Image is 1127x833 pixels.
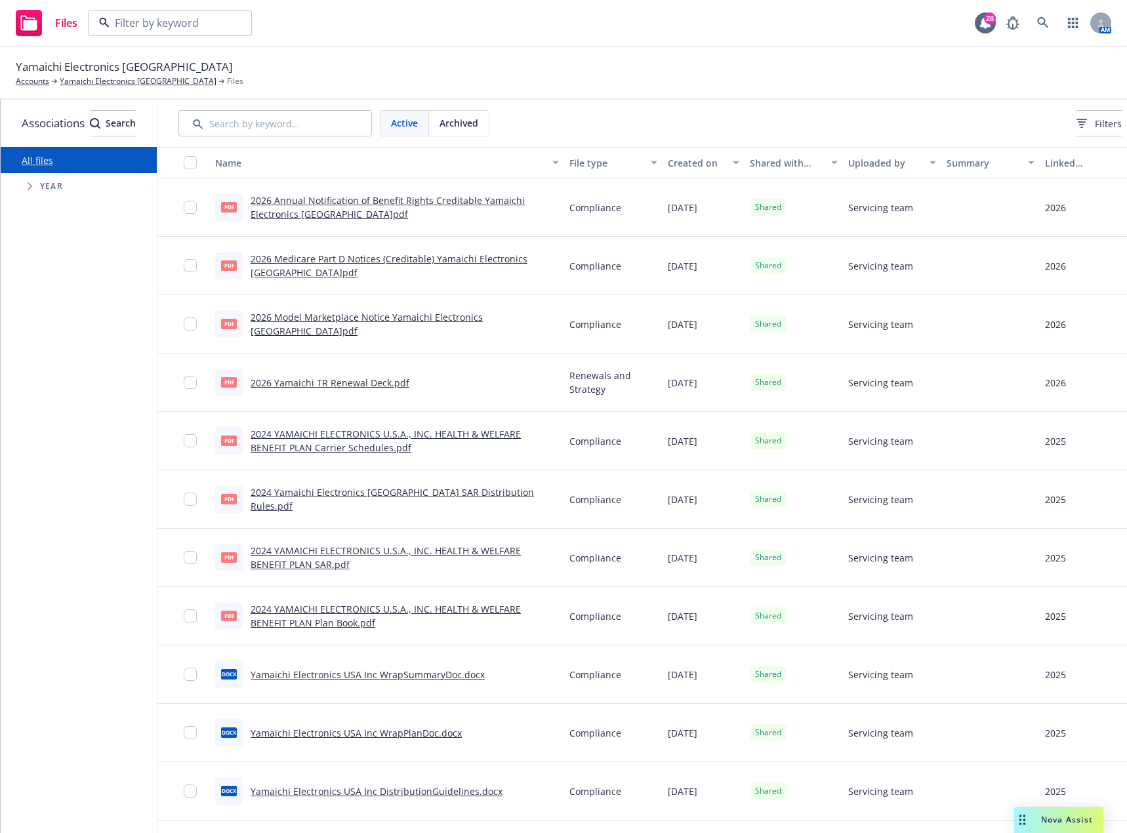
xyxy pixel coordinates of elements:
[668,156,725,170] div: Created on
[1000,10,1026,36] a: Report a Bug
[755,493,781,505] span: Shared
[22,154,53,167] a: All files
[251,727,462,739] a: Yamaichi Electronics USA Inc WrapPlanDoc.docx
[755,318,781,330] span: Shared
[1030,10,1056,36] a: Search
[184,317,197,331] input: Toggle Row Selected
[251,544,521,571] a: 2024 YAMAICHI ELECTRONICS U.S.A., INC. HEALTH & WELFARE BENEFIT PLAN SAR.pdf
[569,551,621,565] span: Compliance
[668,726,697,740] span: [DATE]
[184,156,197,169] input: Select all
[55,18,77,28] span: Files
[221,611,237,620] span: pdf
[848,434,913,448] span: Servicing team
[848,317,913,331] span: Servicing team
[10,5,83,41] a: Files
[750,156,823,170] div: Shared with client
[1045,201,1066,214] div: 2026
[184,259,197,272] input: Toggle Row Selected
[1014,807,1031,833] div: Drag to move
[184,551,197,564] input: Toggle Row Selected
[564,147,663,178] button: File type
[184,493,197,506] input: Toggle Row Selected
[227,75,243,87] span: Files
[90,110,136,136] button: SearchSearch
[221,552,237,562] span: pdf
[668,259,697,273] span: [DATE]
[1076,117,1122,131] span: Filters
[221,727,237,737] span: docx
[251,311,483,337] a: 2026 Model Marketplace Notice Yamaichi Electronics [GEOGRAPHIC_DATA]pdf
[251,603,521,629] a: 2024 YAMAICHI ELECTRONICS U.S.A., INC. HEALTH & WELFARE BENEFIT PLAN Plan Book.pdf
[251,376,409,389] a: 2026 Yamaichi TR Renewal Deck.pdf
[569,493,621,506] span: Compliance
[569,784,621,798] span: Compliance
[90,118,100,129] svg: Search
[1045,609,1066,623] div: 2025
[221,669,237,679] span: docx
[1045,784,1066,798] div: 2025
[668,317,697,331] span: [DATE]
[848,668,913,681] span: Servicing team
[90,111,136,136] div: Search
[16,75,49,87] a: Accounts
[668,784,697,798] span: [DATE]
[569,668,621,681] span: Compliance
[848,784,913,798] span: Servicing team
[1095,117,1122,131] span: Filters
[221,436,237,445] span: pdf
[1,173,157,199] div: Tree Example
[184,668,197,681] input: Toggle Row Selected
[1045,259,1066,273] div: 2026
[569,726,621,740] span: Compliance
[1045,551,1066,565] div: 2025
[215,156,544,170] div: Name
[755,552,781,563] span: Shared
[984,12,996,24] div: 28
[1045,317,1066,331] div: 2026
[391,116,418,130] span: Active
[251,785,502,798] a: Yamaichi Electronics USA Inc DistributionGuidelines.docx
[184,201,197,214] input: Toggle Row Selected
[1060,10,1086,36] a: Switch app
[184,376,197,389] input: Toggle Row Selected
[848,201,913,214] span: Servicing team
[843,147,941,178] button: Uploaded by
[178,110,372,136] input: Search by keyword...
[848,156,922,170] div: Uploaded by
[251,253,527,279] a: 2026 Medicare Part D Notices (Creditable) Yamaichi Electronics [GEOGRAPHIC_DATA]pdf
[668,201,697,214] span: [DATE]
[1045,434,1066,448] div: 2025
[251,428,521,454] a: 2024 YAMAICHI ELECTRONICS U.S.A., INC. HEALTH & WELFARE BENEFIT PLAN Carrier Schedules.pdf
[569,259,621,273] span: Compliance
[1045,726,1066,740] div: 2025
[221,319,237,329] span: pdf
[569,609,621,623] span: Compliance
[210,147,564,178] button: Name
[569,369,657,396] span: Renewals and Strategy
[22,115,85,132] span: Associations
[221,494,237,504] span: pdf
[569,434,621,448] span: Compliance
[755,376,781,388] span: Shared
[569,156,643,170] div: File type
[745,147,843,178] button: Shared with client
[221,202,237,212] span: pdf
[251,486,534,512] a: 2024 Yamaichi Electronics [GEOGRAPHIC_DATA] SAR Distribution Rules.pdf
[251,194,525,220] a: 2026 Annual Notification of Benefit Rights Creditable Yamaichi Electronics [GEOGRAPHIC_DATA]pdf
[440,116,478,130] span: Archived
[848,726,913,740] span: Servicing team
[755,785,781,797] span: Shared
[848,551,913,565] span: Servicing team
[1041,814,1093,825] span: Nova Assist
[848,376,913,390] span: Servicing team
[755,610,781,622] span: Shared
[668,493,697,506] span: [DATE]
[569,201,621,214] span: Compliance
[941,147,1040,178] button: Summary
[668,609,697,623] span: [DATE]
[663,147,745,178] button: Created on
[221,786,237,796] span: docx
[848,493,913,506] span: Servicing team
[848,259,913,273] span: Servicing team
